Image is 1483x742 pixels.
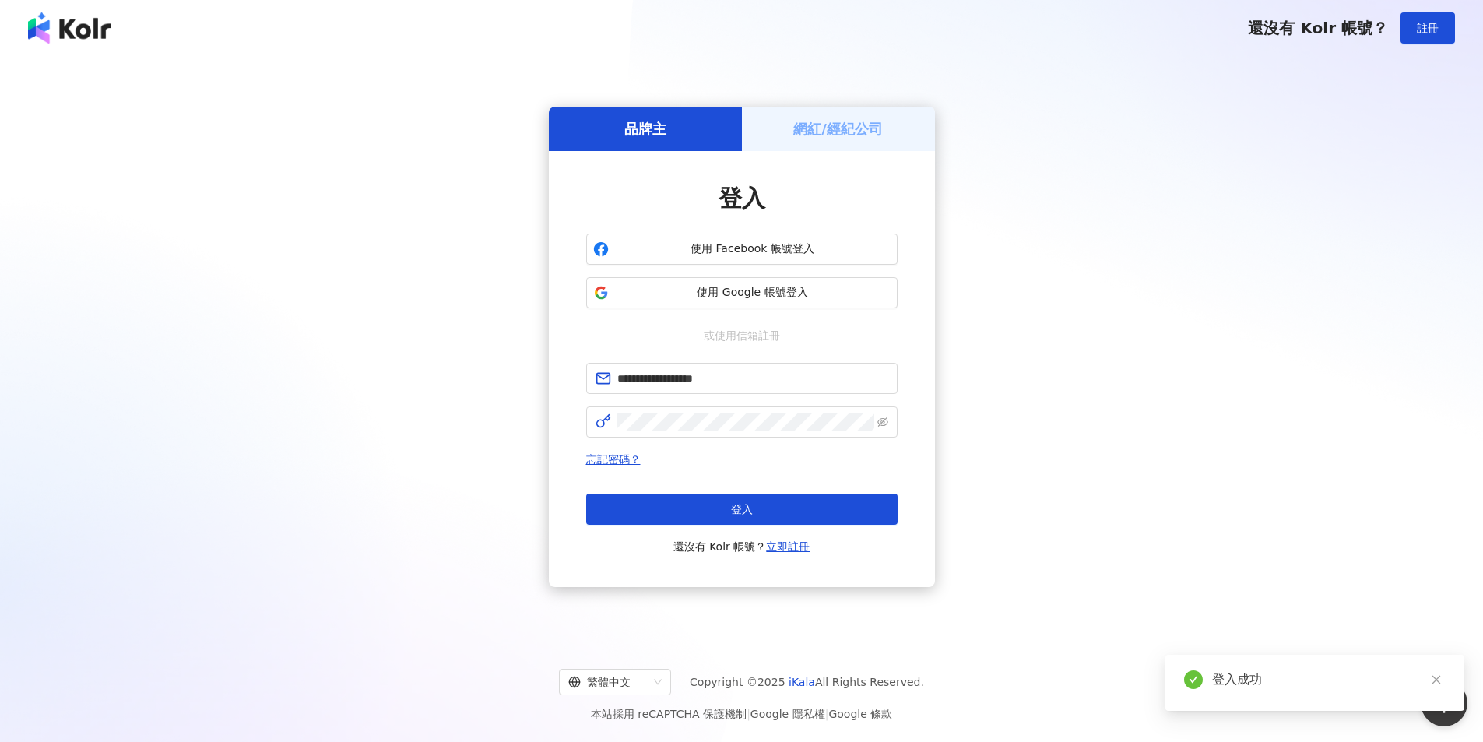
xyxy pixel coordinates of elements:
span: 還沒有 Kolr 帳號？ [1248,19,1388,37]
button: 使用 Google 帳號登入 [586,277,898,308]
button: 註冊 [1400,12,1455,44]
a: 忘記密碼？ [586,453,641,466]
span: check-circle [1184,670,1203,689]
span: close [1431,674,1442,685]
span: 本站採用 reCAPTCHA 保護機制 [591,705,892,723]
button: 使用 Facebook 帳號登入 [586,234,898,265]
a: 立即註冊 [766,540,810,553]
span: | [747,708,750,720]
h5: 網紅/經紀公司 [793,119,883,139]
span: 使用 Google 帳號登入 [615,285,891,301]
a: Google 隱私權 [750,708,825,720]
span: | [825,708,829,720]
div: 繁體中文 [568,670,648,695]
button: 登入 [586,494,898,525]
div: 登入成功 [1212,670,1446,689]
span: 登入 [731,503,753,515]
span: 還沒有 Kolr 帳號？ [673,537,810,556]
span: 註冊 [1417,22,1439,34]
span: Copyright © 2025 All Rights Reserved. [690,673,924,691]
a: iKala [789,676,815,688]
span: 使用 Facebook 帳號登入 [615,241,891,257]
a: Google 條款 [828,708,892,720]
span: 或使用信箱註冊 [693,327,791,344]
img: logo [28,12,111,44]
span: eye-invisible [877,417,888,427]
h5: 品牌主 [624,119,666,139]
span: 登入 [719,185,765,212]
